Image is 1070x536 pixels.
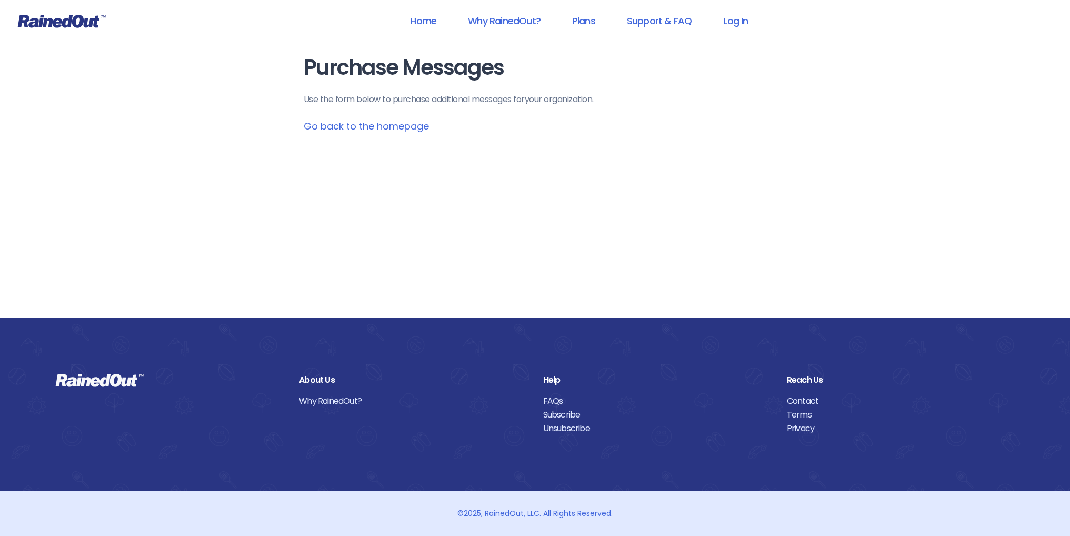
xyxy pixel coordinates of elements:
[787,422,1015,435] a: Privacy
[454,9,554,33] a: Why RainedOut?
[613,9,705,33] a: Support & FAQ
[543,422,771,435] a: Unsubscribe
[396,9,450,33] a: Home
[787,408,1015,422] a: Terms
[304,56,767,80] h1: Purchase Messages
[543,408,771,422] a: Subscribe
[543,373,771,387] div: Help
[299,394,527,408] a: Why RainedOut?
[299,373,527,387] div: About Us
[543,394,771,408] a: FAQs
[709,9,762,33] a: Log In
[304,120,429,133] a: Go back to the homepage
[787,394,1015,408] a: Contact
[787,373,1015,387] div: Reach Us
[558,9,609,33] a: Plans
[304,93,767,106] p: Use the form below to purchase additional messages for your organization .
